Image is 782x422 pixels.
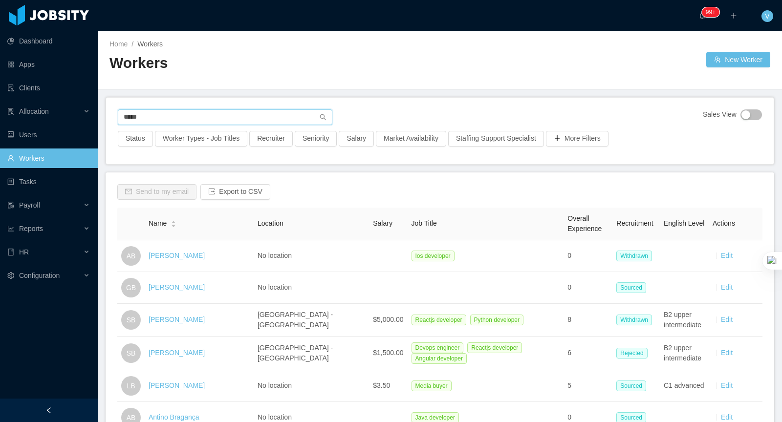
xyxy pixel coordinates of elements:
a: Edit [721,283,733,291]
a: Antino Bragança [149,413,199,421]
span: Ios developer [412,251,455,261]
span: Allocation [19,107,49,115]
i: icon: caret-down [171,223,176,226]
a: Edit [721,381,733,389]
i: icon: caret-up [171,220,176,223]
i: icon: book [7,249,14,255]
i: icon: solution [7,108,14,115]
td: [GEOGRAPHIC_DATA] - [GEOGRAPHIC_DATA] [254,337,369,370]
span: Withdrawn [616,315,652,325]
span: SB [127,343,136,363]
a: Edit [721,413,733,421]
td: 5 [564,370,612,402]
td: C1 advanced [660,370,709,402]
span: English Level [664,219,704,227]
span: GB [126,278,136,297]
span: Angular developer [412,353,467,364]
td: 0 [564,240,612,272]
td: B2 upper intermediate [660,304,709,337]
span: SB [127,310,136,330]
span: Reactjs developer [412,315,466,325]
button: Recruiter [249,131,293,147]
span: AB [127,246,136,266]
i: icon: plus [730,12,737,19]
button: Status [118,131,153,147]
button: icon: exportExport to CSV [200,184,270,200]
span: Recruitment [616,219,653,227]
sup: 911 [702,7,719,17]
span: Salary [373,219,392,227]
td: 6 [564,337,612,370]
span: Media buyer [412,380,452,391]
span: Reactjs developer [467,342,522,353]
div: Sort [171,219,176,226]
span: Overall Experience [567,214,602,232]
a: [PERSON_NAME] [149,316,205,323]
span: LB [127,376,135,396]
span: Configuration [19,272,60,279]
a: icon: robotUsers [7,125,90,145]
span: Actions [713,219,735,227]
span: Reports [19,225,43,232]
a: Edit [721,349,733,357]
i: icon: setting [7,272,14,279]
span: $3.50 [373,381,390,389]
td: No location [254,240,369,272]
button: Staffing Support Specialist [448,131,544,147]
span: Name [149,218,167,229]
span: $5,000.00 [373,316,403,323]
button: Worker Types - Job Titles [155,131,247,147]
button: Salary [339,131,374,147]
span: Location [258,219,283,227]
a: Home [109,40,128,48]
span: / [131,40,133,48]
h2: Workers [109,53,440,73]
a: [PERSON_NAME] [149,381,205,389]
a: icon: profileTasks [7,172,90,191]
a: Edit [721,316,733,323]
a: [PERSON_NAME] [149,349,205,357]
span: V [765,10,769,22]
button: icon: usergroup-addNew Worker [706,52,770,67]
td: 8 [564,304,612,337]
span: Sourced [616,380,646,391]
i: icon: bell [699,12,706,19]
span: HR [19,248,29,256]
span: Sourced [616,282,646,293]
span: Withdrawn [616,251,652,261]
button: Market Availability [376,131,446,147]
span: $1,500.00 [373,349,403,357]
span: Rejected [616,348,647,359]
span: Sales View [703,109,737,120]
td: No location [254,272,369,304]
a: [PERSON_NAME] [149,252,205,259]
i: icon: line-chart [7,225,14,232]
a: [PERSON_NAME] [149,283,205,291]
td: 0 [564,272,612,304]
i: icon: search [320,114,326,121]
a: icon: pie-chartDashboard [7,31,90,51]
i: icon: file-protect [7,202,14,209]
button: icon: plusMore Filters [546,131,608,147]
span: Python developer [470,315,523,325]
span: Job Title [412,219,437,227]
span: Devops engineer [412,342,464,353]
a: icon: appstoreApps [7,55,90,74]
span: Payroll [19,201,40,209]
a: icon: userWorkers [7,148,90,168]
span: Workers [137,40,163,48]
td: [GEOGRAPHIC_DATA] - [GEOGRAPHIC_DATA] [254,304,369,337]
a: Edit [721,252,733,259]
td: B2 upper intermediate [660,337,709,370]
a: icon: auditClients [7,78,90,98]
button: Seniority [295,131,337,147]
td: No location [254,370,369,402]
